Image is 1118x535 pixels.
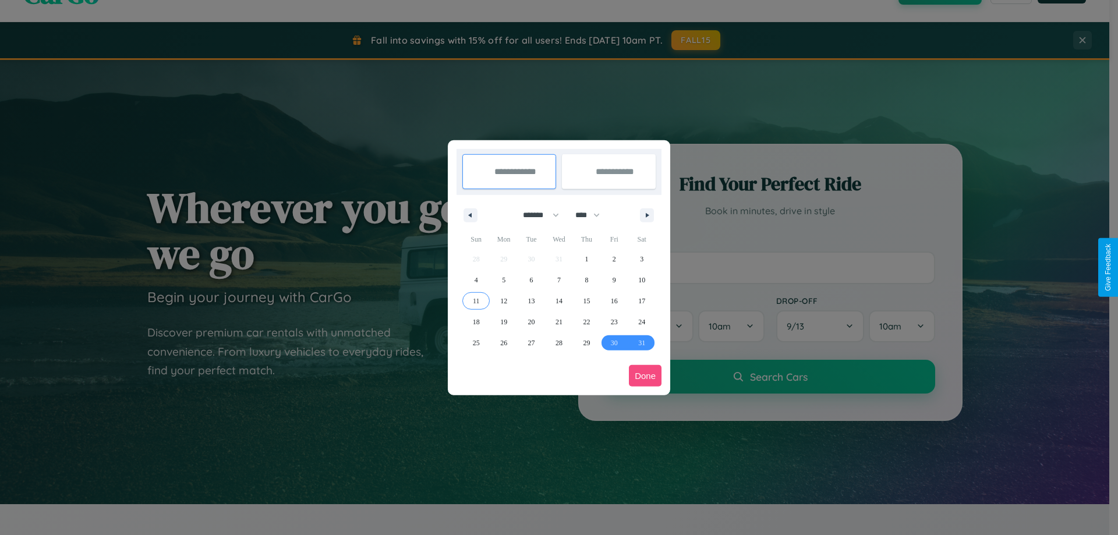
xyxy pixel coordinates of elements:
[583,332,590,353] span: 29
[573,230,600,249] span: Thu
[611,290,618,311] span: 16
[628,311,656,332] button: 24
[640,249,643,270] span: 3
[502,270,505,290] span: 5
[490,311,517,332] button: 19
[585,249,588,270] span: 1
[585,270,588,290] span: 8
[638,332,645,353] span: 31
[462,332,490,353] button: 25
[462,290,490,311] button: 11
[556,332,562,353] span: 28
[600,332,628,353] button: 30
[518,230,545,249] span: Tue
[518,270,545,290] button: 6
[500,332,507,353] span: 26
[518,290,545,311] button: 13
[628,332,656,353] button: 31
[573,311,600,332] button: 22
[490,332,517,353] button: 26
[638,270,645,290] span: 10
[557,270,561,290] span: 7
[500,311,507,332] span: 19
[600,249,628,270] button: 2
[629,365,661,387] button: Done
[600,230,628,249] span: Fri
[490,270,517,290] button: 5
[611,332,618,353] span: 30
[611,311,618,332] span: 23
[518,332,545,353] button: 27
[600,270,628,290] button: 9
[628,270,656,290] button: 10
[528,332,535,353] span: 27
[475,270,478,290] span: 4
[530,270,533,290] span: 6
[628,290,656,311] button: 17
[490,290,517,311] button: 12
[545,290,572,311] button: 14
[638,311,645,332] span: 24
[545,230,572,249] span: Wed
[573,290,600,311] button: 15
[573,249,600,270] button: 1
[613,249,616,270] span: 2
[462,311,490,332] button: 18
[1104,244,1112,291] div: Give Feedback
[528,290,535,311] span: 13
[583,290,590,311] span: 15
[462,230,490,249] span: Sun
[518,311,545,332] button: 20
[545,270,572,290] button: 7
[600,290,628,311] button: 16
[613,270,616,290] span: 9
[628,230,656,249] span: Sat
[556,311,562,332] span: 21
[583,311,590,332] span: 22
[628,249,656,270] button: 3
[638,290,645,311] span: 17
[600,311,628,332] button: 23
[473,290,480,311] span: 11
[556,290,562,311] span: 14
[545,332,572,353] button: 28
[528,311,535,332] span: 20
[500,290,507,311] span: 12
[473,332,480,353] span: 25
[573,332,600,353] button: 29
[573,270,600,290] button: 8
[490,230,517,249] span: Mon
[473,311,480,332] span: 18
[545,311,572,332] button: 21
[462,270,490,290] button: 4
